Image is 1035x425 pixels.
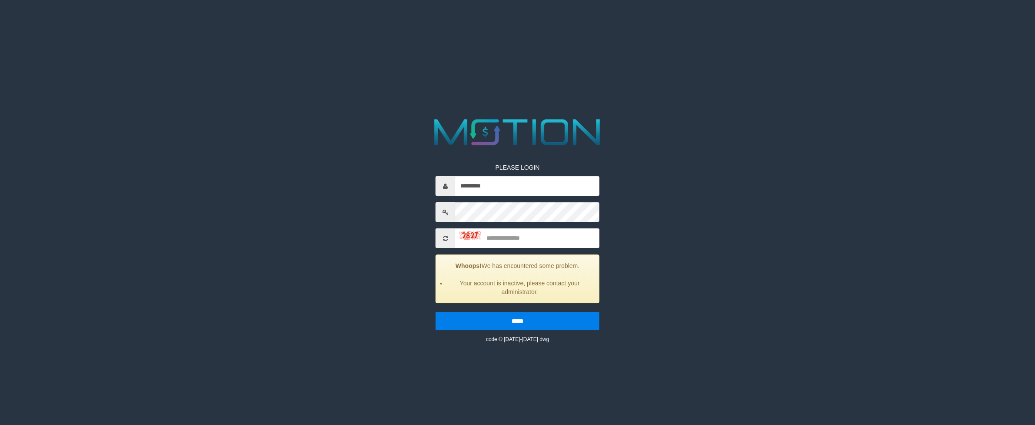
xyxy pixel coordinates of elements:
img: MOTION_logo.png [427,114,608,150]
strong: Whoops! [456,262,482,269]
p: PLEASE LOGIN [436,163,599,172]
small: code © [DATE]-[DATE] dwg [486,336,549,342]
div: We has encountered some problem. [436,254,599,303]
li: Your account is inactive, please contact your administrator. [447,279,592,296]
img: captcha [459,231,481,240]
